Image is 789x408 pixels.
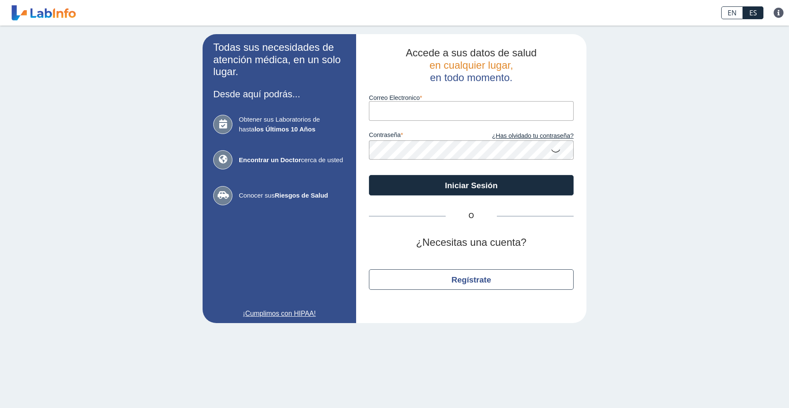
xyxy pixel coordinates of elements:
b: los Últimos 10 Años [255,125,316,133]
button: Iniciar Sesión [369,175,574,195]
span: en cualquier lugar, [429,59,513,71]
span: Obtener sus Laboratorios de hasta [239,115,345,134]
a: ¿Has olvidado tu contraseña? [471,131,574,141]
h3: Desde aquí podrás... [213,89,345,99]
span: Accede a sus datos de salud [406,47,537,58]
button: Regístrate [369,269,574,290]
span: cerca de usted [239,155,345,165]
span: Conocer sus [239,191,345,201]
a: EN [721,6,743,19]
label: Correo Electronico [369,94,574,101]
h2: Todas sus necesidades de atención médica, en un solo lugar. [213,41,345,78]
span: O [446,211,497,221]
a: ES [743,6,763,19]
b: Encontrar un Doctor [239,156,301,163]
span: en todo momento. [430,72,512,83]
b: Riesgos de Salud [275,192,328,199]
label: contraseña [369,131,471,141]
a: ¡Cumplimos con HIPAA! [213,309,345,319]
h2: ¿Necesitas una cuenta? [369,236,574,249]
